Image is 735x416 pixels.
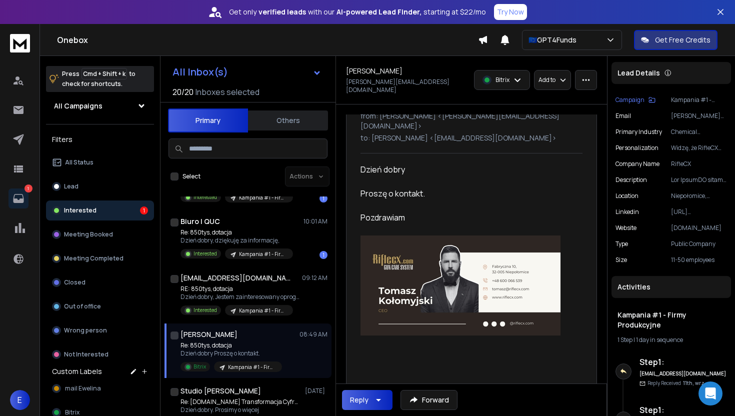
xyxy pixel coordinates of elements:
p: to: [PERSON_NAME] <[EMAIL_ADDRESS][DOMAIN_NAME]> [360,133,582,143]
button: Reply [342,390,392,410]
p: website [615,224,636,232]
button: Meeting Completed [46,248,154,268]
a: 1 [8,188,28,208]
span: 20 / 20 [172,86,193,98]
p: Reply Received [647,379,704,387]
h1: [PERSON_NAME] [346,66,402,76]
button: All Campaigns [46,96,154,116]
div: Proszę o kontakt. [360,187,574,199]
h3: Custom Labels [52,366,102,376]
p: Kampania #1 - Firmy Produkcyjne [239,307,287,314]
button: Wrong person [46,320,154,340]
p: Description [615,176,647,184]
button: E [10,390,30,410]
p: Press to check for shortcuts. [62,69,135,89]
p: Dzień dobry, Jestem zainteresowany oprogramowaniem [180,293,300,301]
button: All Status [46,152,154,172]
p: 1 [24,184,32,192]
p: Bitrix [193,363,206,370]
p: Company Name [615,160,659,168]
p: [PERSON_NAME][EMAIL_ADDRESS][DOMAIN_NAME] [346,78,468,94]
p: Kampania #1 - Firmy Produkcyjne [671,96,727,104]
p: RifleCX [671,160,727,168]
button: mail Ewelina [46,378,154,398]
button: Lead [46,176,154,196]
p: Not Interested [64,350,108,358]
h1: Biuro | QUC [180,216,220,226]
p: [DOMAIN_NAME] [671,224,727,232]
p: Out of office [64,302,101,310]
p: 🇪🇺GPT4Funds [528,35,580,45]
div: Reply [350,395,368,405]
div: 1 [140,206,148,214]
p: Interested [193,250,217,257]
p: location [615,192,638,200]
p: Primary Industry [615,128,662,136]
p: Interested [193,193,217,201]
h1: Kampania #1 - Firmy Produkcyjne [617,310,725,330]
p: Re: [DOMAIN_NAME] Transformacja Cyfrowa [180,398,300,406]
p: Campaign [615,96,644,104]
img: logo [10,34,30,52]
p: Type [615,240,628,248]
p: 11-50 employees [671,256,727,264]
p: All Status [65,158,93,166]
p: Closed [64,278,85,286]
p: Try Now [497,7,524,17]
h6: Step 1 : [639,404,727,416]
p: Widzę, że RifleCX łączy doświadczenie GCS i CX-80, współpracując z siłami zbrojnymi i rynkiem cyw... [671,144,727,152]
div: | [617,336,725,344]
div: 1 [319,194,327,202]
p: Re: 850tys, dotacja [180,228,293,236]
button: Try Now [494,4,527,20]
button: Get Free Credits [634,30,717,50]
div: 1 [319,251,327,259]
p: linkedin [615,208,639,216]
div: Activities [611,276,731,298]
label: Select [182,172,200,180]
h1: [PERSON_NAME] [180,329,237,339]
p: Size [615,256,627,264]
p: 09:12 AM [302,274,327,282]
button: Meeting Booked [46,224,154,244]
h3: Filters [46,132,154,146]
p: Kampania #1 - Firmy Produkcyjne [228,363,276,371]
h6: [EMAIL_ADDRESS][DOMAIN_NAME] [639,370,727,377]
div: Open Intercom Messenger [698,381,722,405]
span: 1 day in sequence [636,335,683,344]
p: Dzień dobry. Prosimy o więcej [180,406,300,414]
button: Out of office [46,296,154,316]
button: Forward [400,390,457,410]
p: Add to [538,76,555,84]
button: Interested1 [46,200,154,220]
h1: All Inbox(s) [172,67,228,77]
p: Wrong person [64,326,107,334]
p: Interested [64,206,96,214]
button: All Inbox(s) [164,62,329,82]
div: Pozdrawiam [360,211,574,359]
h6: Step 1 : [639,356,727,368]
p: Interested [193,306,217,314]
h1: [EMAIL_ADDRESS][DOMAIN_NAME] [180,273,290,283]
p: Niepołomice, Małopolskie [671,192,727,200]
p: [PERSON_NAME][EMAIL_ADDRESS][DOMAIN_NAME] [671,112,727,120]
p: Meeting Booked [64,230,113,238]
span: 1 Step [617,335,632,344]
p: Kampania #1 - Firmy Produkcyjne [239,194,287,201]
p: Public Company [671,240,727,248]
button: Not Interested [46,344,154,364]
button: Others [248,109,328,131]
p: [URL][DOMAIN_NAME] [671,208,727,216]
p: Get Free Credits [655,35,710,45]
p: from: [PERSON_NAME] <[PERSON_NAME][EMAIL_ADDRESS][DOMAIN_NAME]> [360,111,582,131]
button: Campaign [615,96,655,104]
div: Dzień dobry [360,163,574,175]
p: Chemical Manufacturing [671,128,727,136]
p: Personalization [615,144,658,152]
img: AIorK4x4xDmclDDfYHWoazM5Tc6wVLXTUUHinVH4CL2gLiuTz5nM4-6rSzWIpD9ZteyfCMguNVZ3UU8 [360,235,560,335]
p: Email [615,112,631,120]
p: [DATE] [305,387,327,395]
p: Meeting Completed [64,254,123,262]
p: Lead [64,182,78,190]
